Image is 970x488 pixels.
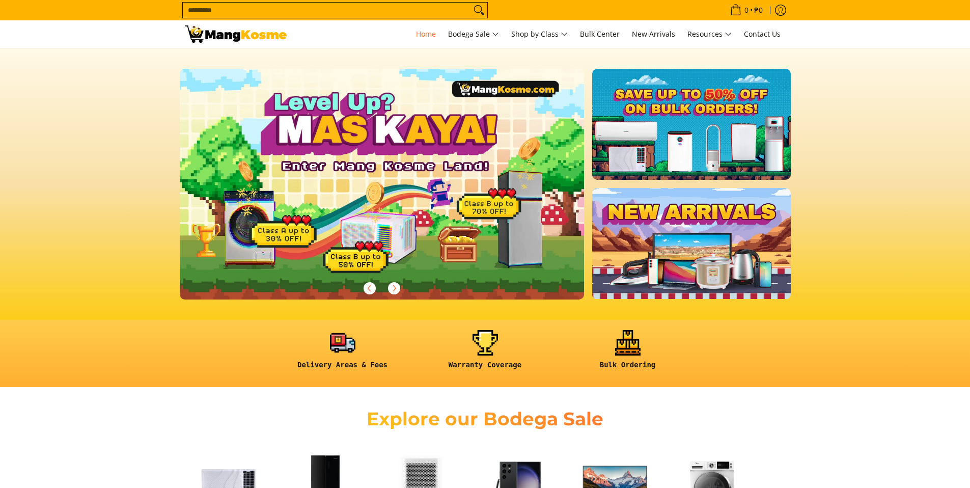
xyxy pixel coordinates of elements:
nav: Main Menu [297,20,786,48]
button: Previous [358,277,381,300]
span: Home [416,29,436,39]
span: Bodega Sale [448,28,499,41]
a: Contact Us [739,20,786,48]
span: • [727,5,766,16]
a: Bulk Center [575,20,625,48]
a: Shop by Class [506,20,573,48]
button: Next [383,277,405,300]
a: Resources [682,20,737,48]
span: Bulk Center [580,29,620,39]
span: ₱0 [753,7,764,14]
button: Search [471,3,487,18]
img: Mang Kosme: Your Home Appliances Warehouse Sale Partner! [185,25,287,43]
a: <h6><strong>Bulk Ordering</strong></h6> [562,330,694,377]
span: New Arrivals [632,29,675,39]
span: Contact Us [744,29,781,39]
a: Bodega Sale [443,20,504,48]
a: Home [411,20,441,48]
a: <h6><strong>Warranty Coverage</strong></h6> [419,330,551,377]
span: Resources [687,28,732,41]
img: Gaming desktop banner [180,69,585,300]
a: <h6><strong>Delivery Areas & Fees</strong></h6> [276,330,409,377]
h2: Explore our Bodega Sale [338,408,633,430]
span: Shop by Class [511,28,568,41]
span: 0 [743,7,750,14]
a: New Arrivals [627,20,680,48]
